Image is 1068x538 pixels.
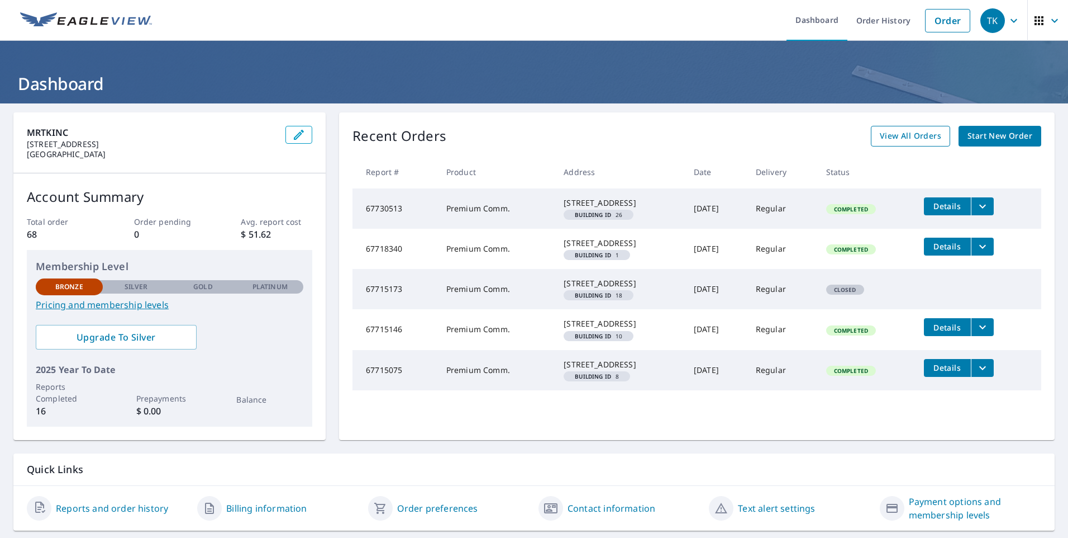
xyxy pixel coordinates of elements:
span: Details [931,322,964,333]
td: 67730513 [352,188,437,229]
h1: Dashboard [13,72,1055,95]
p: Total order [27,216,98,228]
span: View All Orders [880,129,941,143]
th: Date [685,155,747,188]
div: [STREET_ADDRESS] [564,359,676,370]
td: Premium Comm. [437,229,555,269]
td: [DATE] [685,229,747,269]
th: Report # [352,155,437,188]
em: Building ID [575,212,611,218]
td: 67715173 [352,269,437,309]
span: 18 [568,292,629,298]
span: 1 [568,252,626,258]
p: $ 51.62 [241,228,312,241]
em: Building ID [575,374,611,379]
a: View All Orders [871,126,950,147]
td: 67715146 [352,309,437,350]
p: Gold [193,282,212,292]
span: Closed [827,286,863,294]
th: Address [555,155,685,188]
button: filesDropdownBtn-67715075 [971,359,994,377]
button: detailsBtn-67718340 [924,238,971,256]
p: Reports Completed [36,381,103,404]
p: Prepayments [136,393,203,404]
p: 16 [36,404,103,418]
span: Completed [827,327,875,334]
a: Contact information [568,502,655,515]
div: TK [980,8,1005,33]
p: Recent Orders [352,126,446,147]
p: Silver [125,282,148,292]
p: 0 [134,228,206,241]
th: Delivery [747,155,817,188]
td: 67715075 [352,350,437,390]
a: Start New Order [959,126,1041,147]
p: $ 0.00 [136,404,203,418]
div: [STREET_ADDRESS] [564,197,676,209]
em: Building ID [575,252,611,258]
button: detailsBtn-67730513 [924,197,971,215]
p: Balance [236,394,303,405]
td: Regular [747,269,817,309]
a: Payment options and membership levels [909,495,1041,522]
span: Details [931,362,964,373]
button: filesDropdownBtn-67715146 [971,318,994,336]
td: Premium Comm. [437,269,555,309]
th: Status [817,155,915,188]
span: Details [931,201,964,211]
a: Pricing and membership levels [36,298,303,312]
th: Product [437,155,555,188]
a: Billing information [226,502,307,515]
p: [STREET_ADDRESS] [27,139,276,149]
td: Regular [747,309,817,350]
span: 8 [568,374,626,379]
p: Membership Level [36,259,303,274]
a: Order preferences [397,502,478,515]
p: Bronze [55,282,83,292]
span: Details [931,241,964,252]
td: Regular [747,188,817,229]
a: Order [925,9,970,32]
a: Text alert settings [738,502,815,515]
em: Building ID [575,333,611,339]
a: Reports and order history [56,502,168,515]
span: Start New Order [967,129,1032,143]
p: Order pending [134,216,206,228]
p: 2025 Year To Date [36,363,303,376]
p: 68 [27,228,98,241]
td: [DATE] [685,350,747,390]
p: MRTKINC [27,126,276,139]
td: Regular [747,350,817,390]
button: filesDropdownBtn-67718340 [971,238,994,256]
div: [STREET_ADDRESS] [564,318,676,329]
p: Account Summary [27,187,312,207]
span: Completed [827,367,875,375]
td: [DATE] [685,309,747,350]
td: Premium Comm. [437,350,555,390]
div: [STREET_ADDRESS] [564,278,676,289]
p: Avg. report cost [241,216,312,228]
span: Upgrade To Silver [45,331,188,343]
div: [STREET_ADDRESS] [564,238,676,249]
button: detailsBtn-67715075 [924,359,971,377]
span: Completed [827,246,875,253]
span: 10 [568,333,629,339]
em: Building ID [575,292,611,298]
td: Regular [747,229,817,269]
td: Premium Comm. [437,309,555,350]
td: [DATE] [685,269,747,309]
td: Premium Comm. [437,188,555,229]
span: Completed [827,205,875,213]
p: [GEOGRAPHIC_DATA] [27,149,276,159]
span: 26 [568,212,629,218]
td: 67718340 [352,229,437,269]
button: filesDropdownBtn-67730513 [971,197,994,215]
p: Quick Links [27,463,1041,476]
img: EV Logo [20,12,152,29]
td: [DATE] [685,188,747,229]
a: Upgrade To Silver [36,325,197,350]
button: detailsBtn-67715146 [924,318,971,336]
p: Platinum [252,282,288,292]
